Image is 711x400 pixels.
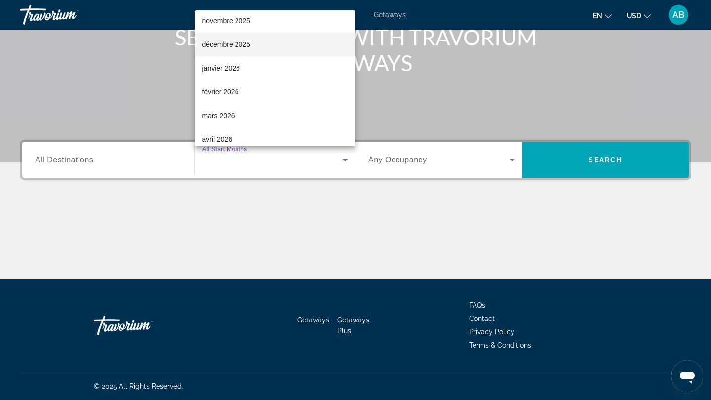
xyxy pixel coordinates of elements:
span: décembre 2025 [202,39,250,50]
span: mars 2026 [202,110,235,121]
span: février 2026 [202,86,239,98]
span: novembre 2025 [202,15,250,27]
span: avril 2026 [202,133,233,145]
iframe: Bouton de lancement de la fenêtre de messagerie [671,360,703,392]
span: janvier 2026 [202,62,240,74]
